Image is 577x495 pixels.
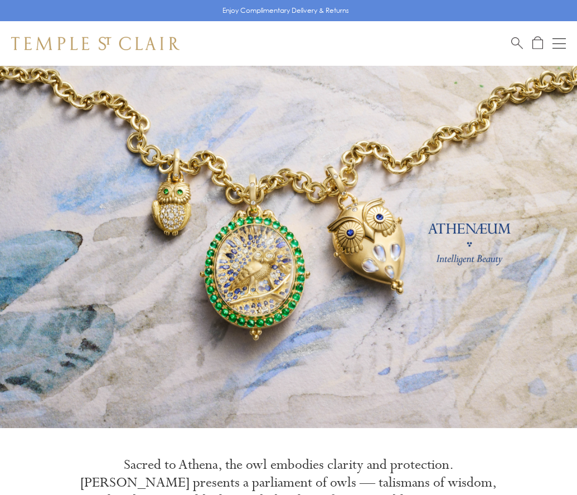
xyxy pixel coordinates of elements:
a: Search [511,36,523,50]
img: Temple St. Clair [11,37,180,50]
a: Open Shopping Bag [532,36,543,50]
p: Enjoy Complimentary Delivery & Returns [222,5,349,16]
button: Open navigation [552,37,566,50]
